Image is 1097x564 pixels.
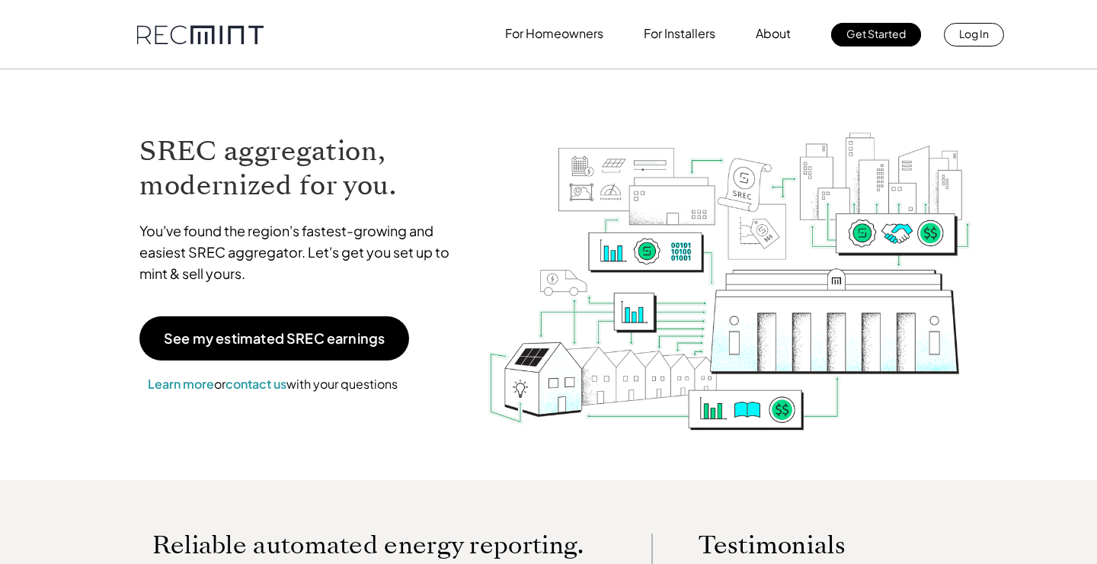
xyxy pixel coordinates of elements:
[505,23,603,44] p: For Homeowners
[846,23,906,44] p: Get Started
[139,374,406,394] p: or with your questions
[487,92,973,434] img: RECmint value cycle
[756,23,791,44] p: About
[152,534,606,556] p: Reliable automated energy reporting.
[225,376,286,392] a: contact us
[831,23,921,46] a: Get Started
[139,134,464,203] h1: SREC aggregation, modernized for you.
[164,332,385,345] p: See my estimated SREC earnings
[139,316,409,361] a: See my estimated SREC earnings
[699,534,926,556] p: Testimonials
[148,376,214,392] a: Learn more
[959,23,989,44] p: Log In
[644,23,715,44] p: For Installers
[139,220,464,284] p: You've found the region's fastest-growing and easiest SREC aggregator. Let's get you set up to mi...
[944,23,1004,46] a: Log In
